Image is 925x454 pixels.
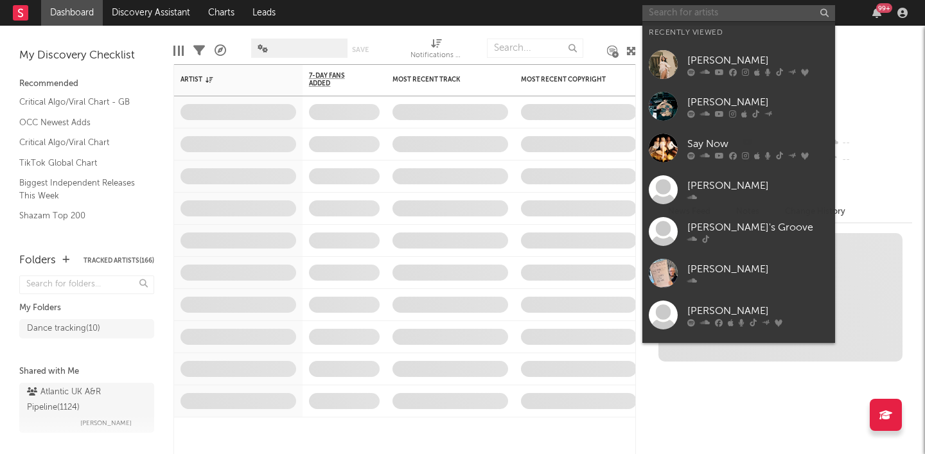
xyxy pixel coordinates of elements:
div: Atlantic UK A&R Pipeline ( 1124 ) [27,385,143,415]
div: Filters [193,32,205,69]
div: Most Recent Copyright [521,76,617,83]
div: My Folders [19,301,154,316]
div: Shared with Me [19,364,154,380]
button: Save [352,46,369,53]
div: [PERSON_NAME] ([GEOGRAPHIC_DATA]) [687,342,829,373]
a: [PERSON_NAME] [642,85,835,127]
a: [PERSON_NAME]'s Groove [642,211,835,252]
div: Recommended [19,76,154,92]
div: Folders [19,253,56,268]
a: [PERSON_NAME] [642,169,835,211]
div: Dance tracking ( 10 ) [27,321,100,336]
div: [PERSON_NAME]'s Groove [687,220,829,235]
div: My Discovery Checklist [19,48,154,64]
a: [PERSON_NAME] [642,44,835,85]
div: [PERSON_NAME] [687,53,829,68]
input: Search for folders... [19,275,154,294]
input: Search... [487,39,583,58]
div: 99 + [876,3,892,13]
a: Atlantic UK A&R Pipeline(1124)[PERSON_NAME] [19,383,154,433]
span: 7-Day Fans Added [309,72,360,87]
div: A&R Pipeline [215,32,226,69]
div: Most Recent Track [392,76,489,83]
a: Critical Algo/Viral Chart - GB [19,95,141,109]
a: TikTok Global Chart [19,156,141,170]
div: Notifications (Artist) [410,32,462,69]
span: [PERSON_NAME] [80,415,132,431]
a: Critical Algo/Viral Chart [19,135,141,150]
div: [PERSON_NAME] [687,94,829,110]
div: -- [827,152,912,168]
a: Biggest Independent Releases This Week [19,176,141,202]
div: [PERSON_NAME] [687,261,829,277]
div: Edit Columns [173,32,184,69]
button: Tracked Artists(166) [84,258,154,264]
div: Recently Viewed [649,25,829,40]
a: [PERSON_NAME] [642,294,835,336]
div: Say Now [687,136,829,152]
a: Shazam Top 200 [19,209,141,223]
button: 99+ [872,8,881,18]
div: [PERSON_NAME] [687,303,829,319]
div: Artist [181,76,277,83]
a: YouTube Hottest Videos [19,229,141,243]
div: Notifications (Artist) [410,48,462,64]
a: OCC Newest Adds [19,116,141,130]
div: [PERSON_NAME] [687,178,829,193]
input: Search for artists [642,5,835,21]
a: Say Now [642,127,835,169]
a: [PERSON_NAME] [642,252,835,294]
div: -- [827,135,912,152]
a: Dance tracking(10) [19,319,154,338]
a: [PERSON_NAME] ([GEOGRAPHIC_DATA]) [642,336,835,387]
